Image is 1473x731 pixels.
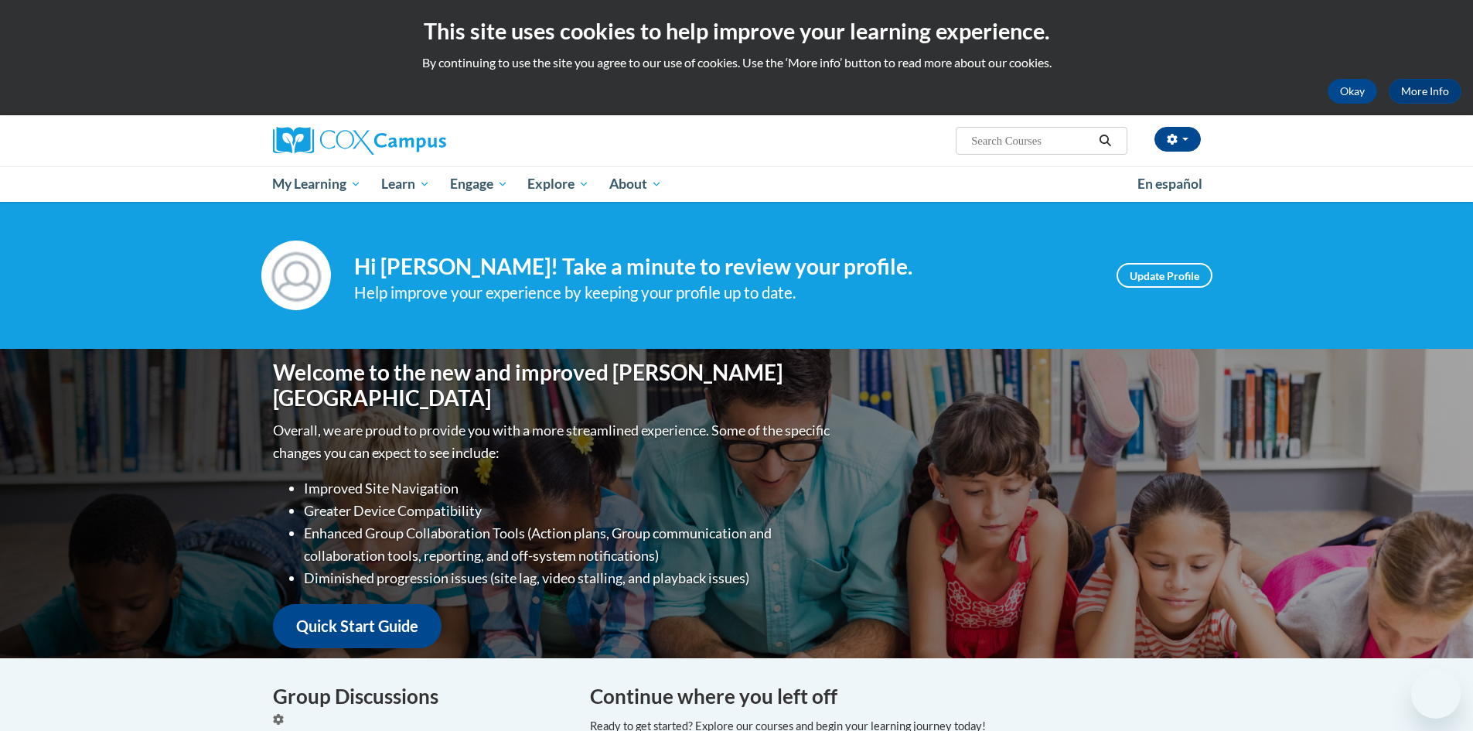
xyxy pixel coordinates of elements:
[263,166,372,202] a: My Learning
[304,500,834,522] li: Greater Device Compatibility
[12,54,1461,71] p: By continuing to use the site you agree to our use of cookies. Use the ‘More info’ button to read...
[450,175,508,193] span: Engage
[609,175,662,193] span: About
[527,175,589,193] span: Explore
[272,175,361,193] span: My Learning
[273,127,567,155] a: Cox Campus
[599,166,672,202] a: About
[1093,132,1117,150] button: Search
[304,567,834,589] li: Diminished progression issues (site lag, video stalling, and playback issues)
[970,132,1093,150] input: Search Courses
[273,360,834,412] h1: Welcome to the new and improved [PERSON_NAME][GEOGRAPHIC_DATA]
[273,604,442,648] a: Quick Start Guide
[12,15,1461,46] h2: This site uses cookies to help improve your learning experience.
[261,241,331,310] img: Profile Image
[1411,669,1461,719] iframe: Button to launch messaging window
[273,681,567,712] h4: Group Discussions
[1137,176,1202,192] span: En español
[1117,263,1212,288] a: Update Profile
[1154,127,1201,152] button: Account Settings
[354,254,1093,280] h4: Hi [PERSON_NAME]! Take a minute to review your profile.
[273,127,446,155] img: Cox Campus
[1127,168,1212,200] a: En español
[1389,79,1461,104] a: More Info
[273,419,834,464] p: Overall, we are proud to provide you with a more streamlined experience. Some of the specific cha...
[517,166,599,202] a: Explore
[250,166,1224,202] div: Main menu
[440,166,518,202] a: Engage
[1328,79,1377,104] button: Okay
[354,280,1093,306] div: Help improve your experience by keeping your profile up to date.
[304,522,834,567] li: Enhanced Group Collaboration Tools (Action plans, Group communication and collaboration tools, re...
[381,175,430,193] span: Learn
[371,166,440,202] a: Learn
[590,681,1201,712] h4: Continue where you left off
[304,477,834,500] li: Improved Site Navigation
